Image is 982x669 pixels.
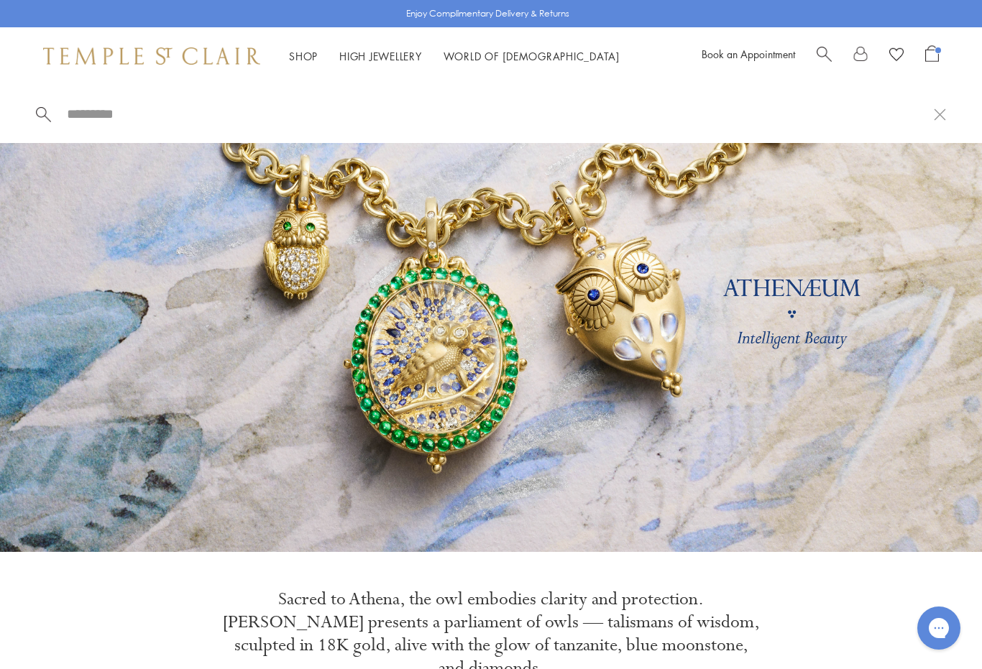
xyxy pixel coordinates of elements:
[406,6,569,21] p: Enjoy Complimentary Delivery & Returns
[910,601,968,655] iframe: Gorgias live chat messenger
[889,45,904,67] a: View Wishlist
[289,49,318,63] a: ShopShop
[43,47,260,65] img: Temple St. Clair
[289,47,620,65] nav: Main navigation
[339,49,422,63] a: High JewelleryHigh Jewellery
[925,45,939,67] a: Open Shopping Bag
[702,47,795,61] a: Book an Appointment
[817,45,832,67] a: Search
[444,49,620,63] a: World of [DEMOGRAPHIC_DATA]World of [DEMOGRAPHIC_DATA]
